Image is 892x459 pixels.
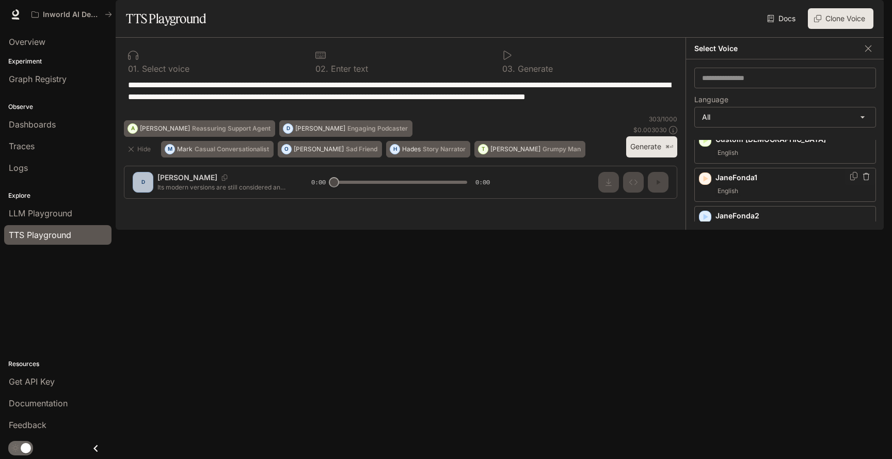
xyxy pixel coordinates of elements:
div: D [283,120,293,137]
button: O[PERSON_NAME]Sad Friend [278,141,382,157]
div: All [695,107,875,127]
p: Engaging Podcaster [347,125,408,132]
p: Enter text [328,65,368,73]
button: A[PERSON_NAME]Reassuring Support Agent [124,120,275,137]
p: [PERSON_NAME] [140,125,190,132]
button: Clone Voice [808,8,873,29]
p: Generate [515,65,553,73]
a: Docs [765,8,800,29]
span: English [715,147,740,159]
p: Reassuring Support Agent [192,125,270,132]
div: O [282,141,291,157]
div: T [479,141,488,157]
button: HHadesStory Narrator [386,141,470,157]
p: Inworld AI Demos [43,10,101,19]
button: Generate⌘⏎ [626,136,677,157]
button: Copy Voice ID [849,172,859,180]
p: Grumpy Man [543,146,581,152]
p: JaneFonda1 [715,172,871,183]
p: [PERSON_NAME] [295,125,345,132]
button: D[PERSON_NAME]Engaging Podcaster [279,120,412,137]
p: Story Narrator [423,146,466,152]
p: Select voice [139,65,189,73]
p: 0 2 . [315,65,328,73]
button: T[PERSON_NAME]Grumpy Man [474,141,585,157]
div: H [390,141,400,157]
p: ⌘⏎ [665,144,673,150]
p: Language [694,96,728,103]
span: English [715,185,740,197]
p: Mark [177,146,193,152]
div: A [128,120,137,137]
p: Hades [402,146,421,152]
p: JaneFonda2 [715,211,871,221]
p: [PERSON_NAME] [490,146,540,152]
p: 0 1 . [128,65,139,73]
p: Sad Friend [346,146,377,152]
button: Hide [124,141,157,157]
p: Casual Conversationalist [195,146,269,152]
p: 0 3 . [502,65,515,73]
h1: TTS Playground [126,8,206,29]
div: M [165,141,174,157]
button: All workspaces [27,4,117,25]
button: MMarkCasual Conversationalist [161,141,274,157]
p: [PERSON_NAME] [294,146,344,152]
p: 303 / 1000 [649,115,677,123]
